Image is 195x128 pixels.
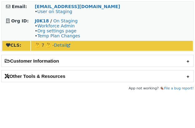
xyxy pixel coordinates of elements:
[35,23,80,38] span: • • •
[54,43,70,48] a: Detail
[37,9,72,14] a: User on Staging
[37,28,76,33] a: Org settings page
[164,86,194,90] a: File a bug report!
[35,9,72,14] span: •
[53,18,78,23] a: On Staging
[2,55,193,67] h2: Customer Information
[31,41,193,51] td: 🤔 7 🤔 -
[50,18,52,23] strong: /
[37,23,75,28] a: Workforce Admin
[2,70,193,82] h2: Other Tools & Resources
[1,85,194,92] footer: App not working? 🪳
[35,18,49,23] a: J0K18
[35,4,120,9] a: [EMAIL_ADDRESS][DOMAIN_NAME]
[37,33,80,38] a: Temp Plan Changes
[12,4,27,9] strong: Email:
[6,43,21,48] strong: CLS:
[11,18,29,23] strong: Org ID:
